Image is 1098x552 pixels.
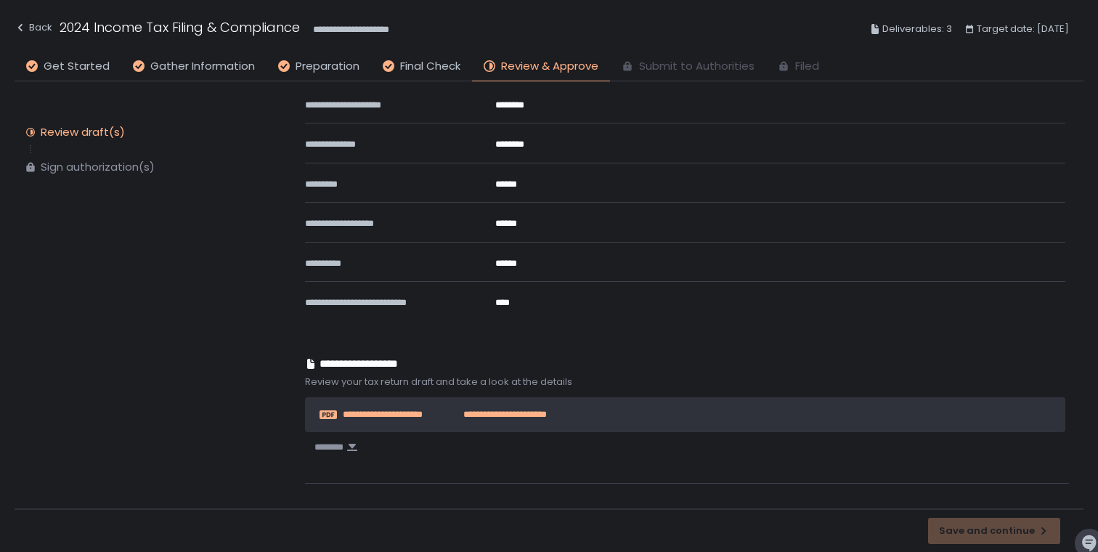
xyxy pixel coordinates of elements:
[15,17,52,41] button: Back
[977,20,1069,38] span: Target date: [DATE]
[44,58,110,75] span: Get Started
[305,376,1069,389] span: Review your tax return draft and take a look at the details
[882,20,952,38] span: Deliverables: 3
[639,58,755,75] span: Submit to Authorities
[15,19,52,36] div: Back
[296,58,359,75] span: Preparation
[41,160,155,174] div: Sign authorization(s)
[501,58,598,75] span: Review & Approve
[60,17,300,37] h1: 2024 Income Tax Filing & Compliance
[795,58,819,75] span: Filed
[41,125,125,139] div: Review draft(s)
[400,58,460,75] span: Final Check
[150,58,255,75] span: Gather Information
